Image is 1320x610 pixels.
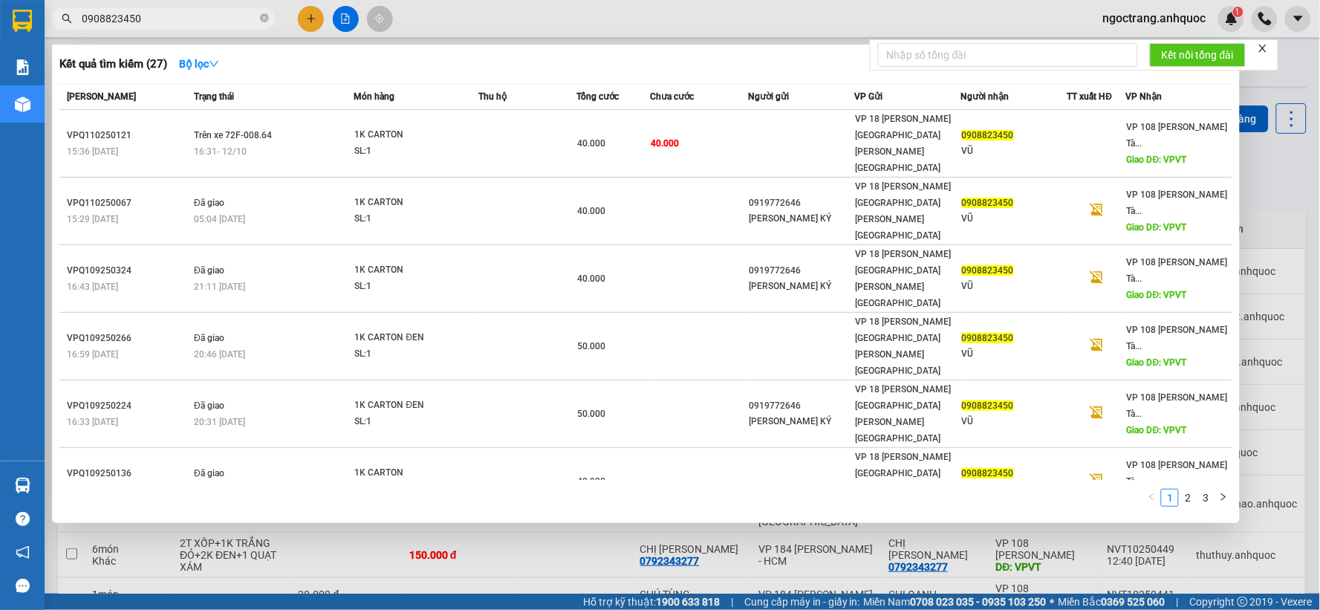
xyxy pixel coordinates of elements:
[82,10,257,27] input: Tìm tên, số ĐT hoặc mã đơn
[962,279,1067,294] div: VŨ
[855,452,951,511] span: VP 18 [PERSON_NAME] [GEOGRAPHIC_DATA][PERSON_NAME][GEOGRAPHIC_DATA]
[194,214,245,224] span: 05:04 [DATE]
[194,468,224,478] span: Đã giao
[1179,489,1197,507] li: 2
[1127,290,1187,300] span: Giao DĐ: VPVT
[577,273,605,284] span: 40.000
[577,138,605,149] span: 40.000
[1143,489,1161,507] button: left
[1143,489,1161,507] li: Previous Page
[194,265,224,276] span: Đã giao
[962,414,1067,429] div: VŨ
[1127,189,1228,216] span: VP 108 [PERSON_NAME] Tà...
[855,317,951,376] span: VP 18 [PERSON_NAME] [GEOGRAPHIC_DATA][PERSON_NAME][GEOGRAPHIC_DATA]
[962,130,1014,140] span: 0908823450
[1126,91,1163,102] span: VP Nhận
[1150,43,1246,67] button: Kết nối tổng đài
[194,349,245,360] span: 20:46 [DATE]
[67,398,189,414] div: VPQ109250224
[13,10,32,32] img: logo-vxr
[962,198,1014,208] span: 0908823450
[354,143,466,160] div: SL: 1
[1161,489,1179,507] li: 1
[749,414,854,429] div: [PERSON_NAME] KÝ
[354,91,394,102] span: Món hàng
[577,476,605,487] span: 40.000
[749,263,854,279] div: 0919772646
[961,91,1009,102] span: Người nhận
[67,349,118,360] span: 16:59 [DATE]
[855,181,951,241] span: VP 18 [PERSON_NAME] [GEOGRAPHIC_DATA][PERSON_NAME][GEOGRAPHIC_DATA]
[15,59,30,75] img: solution-icon
[1215,489,1232,507] li: Next Page
[59,56,167,72] h3: Kết quả tìm kiếm ( 27 )
[354,279,466,295] div: SL: 1
[179,58,219,70] strong: Bộ lọc
[354,465,466,481] div: 1K CARTON
[1127,155,1187,165] span: Giao DĐ: VPVT
[962,400,1014,411] span: 0908823450
[15,478,30,493] img: warehouse-icon
[62,13,72,24] span: search
[260,12,269,26] span: close-circle
[577,409,605,419] span: 50.000
[1127,357,1187,368] span: Giao DĐ: VPVT
[1127,257,1228,284] span: VP 108 [PERSON_NAME] Tà...
[16,545,30,559] span: notification
[15,97,30,112] img: warehouse-icon
[749,195,854,211] div: 0919772646
[194,198,224,208] span: Đã giao
[478,91,507,102] span: Thu hộ
[194,91,234,102] span: Trạng thái
[354,414,466,430] div: SL: 1
[854,91,882,102] span: VP Gửi
[209,59,219,69] span: down
[1197,489,1215,507] li: 3
[194,400,224,411] span: Đã giao
[855,114,951,173] span: VP 18 [PERSON_NAME] [GEOGRAPHIC_DATA][PERSON_NAME][GEOGRAPHIC_DATA]
[67,214,118,224] span: 15:29 [DATE]
[1127,392,1228,419] span: VP 108 [PERSON_NAME] Tà...
[1180,490,1196,506] a: 2
[1127,460,1228,487] span: VP 108 [PERSON_NAME] Tà...
[650,91,694,102] span: Chưa cước
[749,398,854,414] div: 0919772646
[855,384,951,444] span: VP 18 [PERSON_NAME] [GEOGRAPHIC_DATA][PERSON_NAME][GEOGRAPHIC_DATA]
[194,333,224,343] span: Đã giao
[1219,493,1228,502] span: right
[1127,325,1228,351] span: VP 108 [PERSON_NAME] Tà...
[354,127,466,143] div: 1K CARTON
[194,282,245,292] span: 21:11 [DATE]
[962,265,1014,276] span: 0908823450
[354,330,466,346] div: 1K CARTON ĐEN
[67,91,136,102] span: [PERSON_NAME]
[16,512,30,526] span: question-circle
[67,282,118,292] span: 16:43 [DATE]
[354,262,466,279] div: 1K CARTON
[67,128,189,143] div: VPQ110250121
[962,346,1067,362] div: VŨ
[1162,490,1178,506] a: 1
[962,211,1067,227] div: VŨ
[260,13,269,22] span: close-circle
[1148,493,1157,502] span: left
[749,211,854,227] div: [PERSON_NAME] KÝ
[749,279,854,294] div: [PERSON_NAME] KÝ
[855,249,951,308] span: VP 18 [PERSON_NAME] [GEOGRAPHIC_DATA][PERSON_NAME][GEOGRAPHIC_DATA]
[354,195,466,211] div: 1K CARTON
[67,146,118,157] span: 15:36 [DATE]
[194,130,272,140] span: Trên xe 72F-008.64
[576,91,619,102] span: Tổng cước
[67,263,189,279] div: VPQ109250324
[878,43,1138,67] input: Nhập số tổng đài
[67,466,189,481] div: VPQ109250136
[1127,122,1228,149] span: VP 108 [PERSON_NAME] Tà...
[1127,222,1187,233] span: Giao DĐ: VPVT
[1258,43,1268,53] span: close
[67,331,189,346] div: VPQ109250266
[354,398,466,414] div: 1K CARTON ĐEN
[962,143,1067,159] div: VŨ
[577,341,605,351] span: 50.000
[167,52,231,76] button: Bộ lọcdown
[354,346,466,363] div: SL: 1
